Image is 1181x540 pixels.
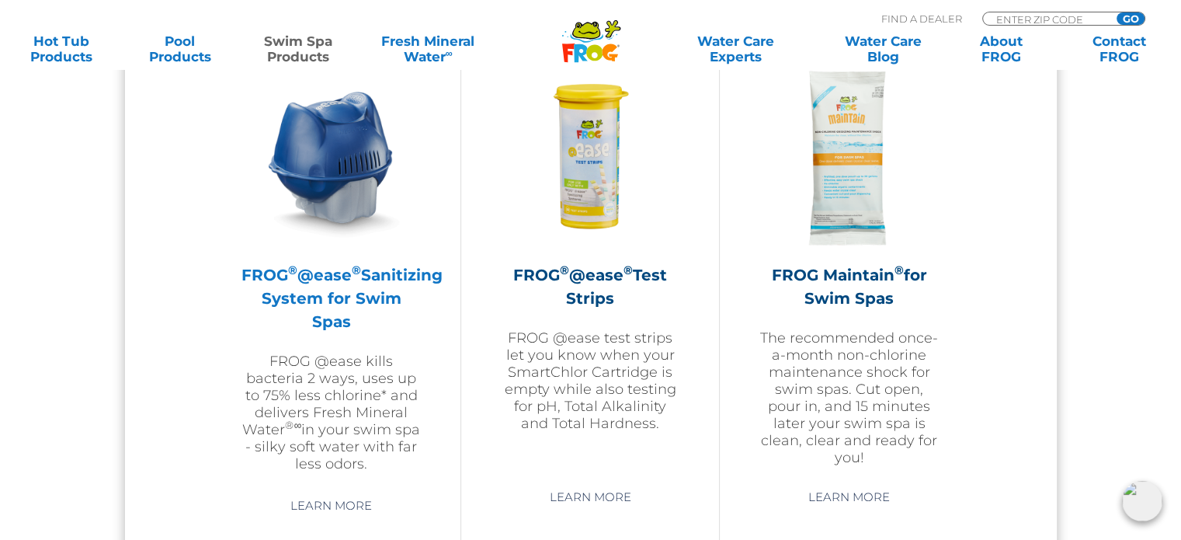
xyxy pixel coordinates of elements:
[288,263,297,277] sup: ®
[531,483,648,511] a: Learn More
[500,68,680,248] img: FROG-@ease-TS-Bottle-300x300.png
[759,68,940,248] img: ss-maintain-hero-300x300.png
[1122,481,1162,521] img: openIcon
[759,329,940,466] p: The recommended once-a-month non-chlorine maintenance shock for swim spas. Cut open, pour in, and...
[894,263,904,277] sup: ®
[759,68,940,472] a: FROG Maintain®for Swim SpasThe recommended once-a-month non-chlorine maintenance shock for swim s...
[759,263,940,310] h2: FROG Maintain for Swim Spas
[790,483,908,511] a: Learn More
[252,33,344,64] a: Swim SpaProducts
[560,263,569,277] sup: ®
[273,492,390,520] a: Learn More
[134,33,225,64] a: PoolProducts
[241,68,422,472] a: FROG®@ease®Sanitizing System for Swim SpasFROG @ease kills bacteria 2 ways, uses up to 75% less c...
[285,419,301,431] sup: ®∞
[500,263,680,310] h2: FROG @ease Test Strips
[241,68,422,248] img: ss-@ease-hero-300x300.png
[352,263,361,277] sup: ®
[955,33,1047,64] a: AboutFROG
[241,353,422,472] p: FROG @ease kills bacteria 2 ways, uses up to 75% less chlorine* and delivers Fresh Mineral Water ...
[1117,12,1145,25] input: GO
[661,33,811,64] a: Water CareExperts
[623,263,633,277] sup: ®
[16,33,107,64] a: Hot TubProducts
[881,12,962,26] p: Find A Dealer
[241,263,422,333] h2: FROG @ease Sanitizing System for Swim Spas
[995,12,1099,26] input: Zip Code Form
[500,329,680,432] p: FROG @ease test strips let you know when your SmartChlor Cartridge is empty while also testing fo...
[500,68,680,472] a: FROG®@ease®Test StripsFROG @ease test strips let you know when your SmartChlor Cartridge is empty...
[1074,33,1165,64] a: ContactFROG
[837,33,929,64] a: Water CareBlog
[370,33,485,64] a: Fresh MineralWater∞
[445,47,452,59] sup: ∞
